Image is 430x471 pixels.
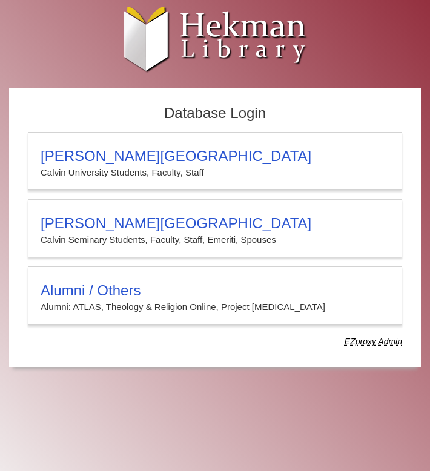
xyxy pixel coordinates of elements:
h3: Alumni / Others [41,282,389,299]
p: Calvin Seminary Students, Faculty, Staff, Emeriti, Spouses [41,232,389,248]
h3: [PERSON_NAME][GEOGRAPHIC_DATA] [41,215,389,232]
h3: [PERSON_NAME][GEOGRAPHIC_DATA] [41,148,389,165]
dfn: Use Alumni login [345,337,402,346]
a: [PERSON_NAME][GEOGRAPHIC_DATA]Calvin Seminary Students, Faculty, Staff, Emeriti, Spouses [28,199,402,257]
summary: Alumni / OthersAlumni: ATLAS, Theology & Religion Online, Project [MEDICAL_DATA] [41,282,389,315]
a: [PERSON_NAME][GEOGRAPHIC_DATA]Calvin University Students, Faculty, Staff [28,132,402,190]
p: Alumni: ATLAS, Theology & Religion Online, Project [MEDICAL_DATA] [41,299,389,315]
p: Calvin University Students, Faculty, Staff [41,165,389,180]
h2: Database Login [22,101,408,126]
